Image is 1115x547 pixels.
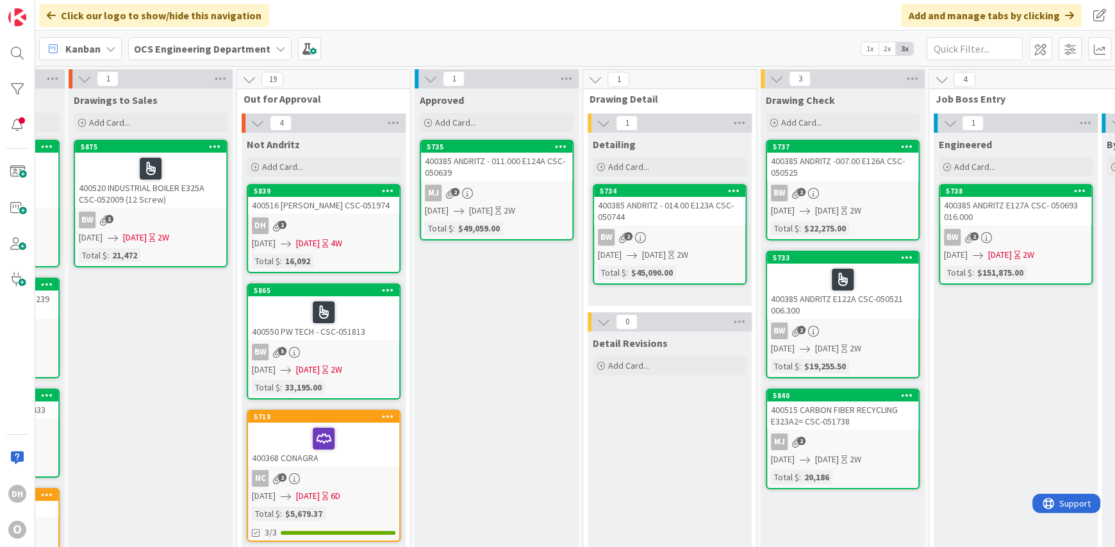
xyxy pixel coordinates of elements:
[771,342,795,355] span: [DATE]
[420,140,574,240] a: 5735400385 ANDRITZ - 011.000 E124A CSC- 050639MJ[DATE][DATE]2WTotal $:$49,059.00
[134,42,270,55] b: OCS Engineering Department
[296,237,320,250] span: [DATE]
[766,94,835,106] span: Drawing Check
[254,187,399,196] div: 5839
[608,161,649,173] span: Add Card...
[280,507,282,521] span: :
[799,359,801,373] span: :
[626,265,628,280] span: :
[797,188,805,196] span: 2
[81,142,226,151] div: 5875
[262,161,303,173] span: Add Card...
[75,141,226,153] div: 5875
[8,521,26,539] div: O
[767,323,918,339] div: BW
[504,204,515,217] div: 2W
[247,184,401,273] a: 5839400516 [PERSON_NAME] CSC-051974DH[DATE][DATE]4WTotal $:16,092
[939,184,1093,285] a: 5738400385 ANDRITZ E127A CSC- 050693 016.000BW[DATE][DATE]2WTotal $:$151,875.00
[771,204,795,217] span: [DATE]
[954,161,995,173] span: Add Card...
[628,265,676,280] div: $45,090.00
[771,453,795,466] span: [DATE]
[421,141,572,153] div: 5735
[244,92,394,105] span: Out for Approval
[254,286,399,295] div: 5865
[453,221,455,235] span: :
[79,248,107,262] div: Total $
[425,221,453,235] div: Total $
[252,470,268,487] div: NC
[850,453,861,466] div: 2W
[954,72,975,87] span: 4
[270,115,292,131] span: 4
[248,217,399,234] div: DH
[850,204,861,217] div: 2W
[940,185,1091,197] div: 5738
[970,232,979,240] span: 2
[247,138,300,151] span: Not Andritz
[771,221,799,235] div: Total $
[278,221,286,229] span: 1
[443,71,465,87] span: 1
[74,94,158,106] span: Drawings to Sales
[425,204,449,217] span: [DATE]
[594,197,745,225] div: 400385 ANDRITZ - 014.00 E123A CSC-050744
[252,507,280,521] div: Total $
[944,265,972,280] div: Total $
[8,485,26,503] div: DH
[944,248,968,262] span: [DATE]
[594,229,745,246] div: BW
[771,433,788,450] div: MJ
[940,229,1091,246] div: BW
[123,231,147,244] span: [DATE]
[79,231,103,244] span: [DATE]
[455,221,503,235] div: $49,059.00
[789,71,811,87] span: 3
[767,401,918,430] div: 400515 CARBON FIBER RECYCLING E323A2= CSC-051738
[421,153,572,181] div: 400385 ANDRITZ - 011.000 E124A CSC- 050639
[781,117,822,128] span: Add Card...
[594,185,745,197] div: 5734
[767,153,918,181] div: 400385 ANDRITZ -007.00 E126A CSC-050525
[939,138,992,151] span: Engineered
[254,412,399,421] div: 5719
[296,363,320,376] span: [DATE]
[261,72,283,87] span: 19
[974,265,1027,280] div: $151,875.00
[331,489,340,503] div: 6D
[39,4,269,27] div: Click our logo to show/hide this navigation
[677,248,688,262] div: 2W
[248,411,399,466] div: 5719400368 CONAGRA
[280,254,282,268] span: :
[771,185,788,201] div: BW
[940,197,1091,225] div: 400385 ANDRITZ E127A CSC- 050693 016.000
[427,142,572,151] div: 5735
[75,153,226,208] div: 400520 INDUSTRIAL BOILER E325A CSC-052009 (12 Screw)
[767,390,918,401] div: 5840
[767,252,918,264] div: 5733
[616,314,638,330] span: 0
[331,237,342,250] div: 4W
[797,326,805,334] span: 2
[97,71,119,87] span: 1
[593,337,668,349] span: Detail Revisions
[282,254,313,268] div: 16,092
[771,470,799,484] div: Total $
[265,526,277,539] span: 3/3
[879,42,896,55] span: 2x
[940,185,1091,225] div: 5738400385 ANDRITZ E127A CSC- 050693 016.000
[988,248,1012,262] span: [DATE]
[331,363,342,376] div: 2W
[79,212,95,228] div: BW
[767,185,918,201] div: BW
[105,215,113,223] span: 1
[944,229,961,246] div: BW
[799,221,801,235] span: :
[616,115,638,131] span: 1
[421,185,572,201] div: MJ
[766,140,920,240] a: 5737400385 ANDRITZ -007.00 E126A CSC-050525BW[DATE][DATE]2WTotal $:$22,275.00
[107,248,109,262] span: :
[773,142,918,151] div: 5737
[901,4,1082,27] div: Add and manage tabs by clicking
[773,253,918,262] div: 5733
